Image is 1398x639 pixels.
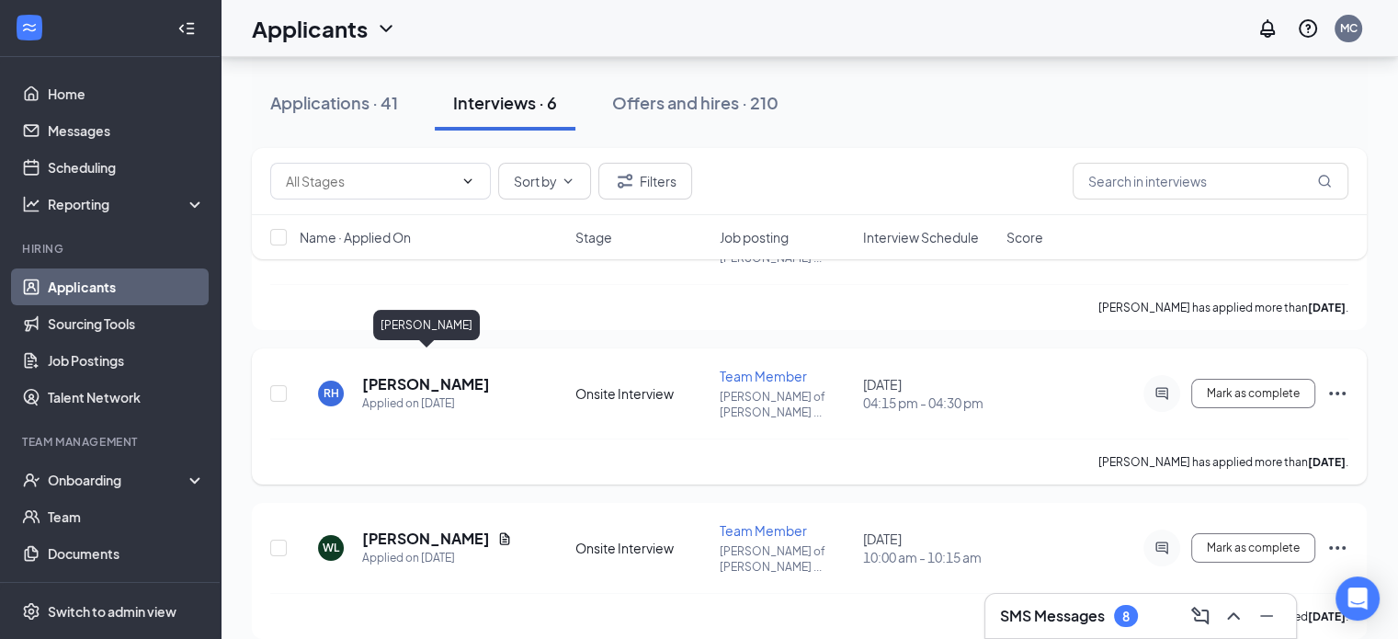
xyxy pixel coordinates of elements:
div: Onsite Interview [575,539,708,557]
button: ComposeMessage [1186,601,1215,631]
input: Search in interviews [1073,163,1348,200]
svg: ActiveChat [1151,386,1173,401]
a: Applicants [48,268,205,305]
span: 04:15 pm - 04:30 pm [863,394,995,412]
svg: ChevronDown [375,17,397,40]
h3: SMS Messages [1000,606,1105,626]
button: Filter Filters [598,163,692,200]
div: Interviews · 6 [453,91,557,114]
button: Sort byChevronDown [498,163,591,200]
span: Mark as complete [1207,542,1300,554]
p: [PERSON_NAME] of [PERSON_NAME] ... [720,543,852,575]
a: Surveys [48,572,205,609]
svg: ActiveChat [1151,541,1173,555]
div: [DATE] [863,530,995,566]
div: Onsite Interview [575,384,708,403]
a: Sourcing Tools [48,305,205,342]
span: Stage [575,228,612,246]
span: Team Member [720,522,807,539]
div: 8 [1122,609,1130,624]
svg: Analysis [22,195,40,213]
button: Mark as complete [1191,379,1315,408]
button: Mark as complete [1191,533,1315,563]
button: ChevronUp [1219,601,1248,631]
svg: Notifications [1256,17,1279,40]
svg: WorkstreamLogo [20,18,39,37]
div: Applied on [DATE] [362,549,512,567]
span: Team Member [720,368,807,384]
svg: Settings [22,602,40,621]
span: Name · Applied On [300,228,411,246]
svg: Ellipses [1326,537,1348,559]
span: Job posting [719,228,788,246]
div: [DATE] [863,375,995,412]
a: Scheduling [48,149,205,186]
p: [PERSON_NAME] has applied more than . [1098,300,1348,315]
a: Team [48,498,205,535]
span: Mark as complete [1207,387,1300,400]
svg: Collapse [177,19,196,38]
div: Switch to admin view [48,602,176,621]
svg: ChevronUp [1222,605,1245,627]
b: [DATE] [1308,610,1346,623]
div: Applications · 41 [270,91,398,114]
h5: [PERSON_NAME] [362,529,490,549]
input: All Stages [286,171,453,191]
span: Score [1006,228,1043,246]
a: Talent Network [48,379,205,416]
div: Open Intercom Messenger [1335,576,1380,621]
a: Home [48,75,205,112]
svg: QuestionInfo [1297,17,1319,40]
svg: ChevronDown [460,174,475,188]
b: [DATE] [1308,455,1346,469]
div: [PERSON_NAME] [373,310,480,340]
h1: Applicants [252,13,368,44]
svg: Minimize [1256,605,1278,627]
svg: Document [497,531,512,546]
div: Reporting [48,195,206,213]
div: Offers and hires · 210 [612,91,779,114]
svg: Ellipses [1326,382,1348,405]
button: Minimize [1252,601,1281,631]
b: [DATE] [1308,301,1346,314]
div: Hiring [22,241,201,257]
span: 10:00 am - 10:15 am [863,548,995,566]
p: [PERSON_NAME] of [PERSON_NAME] ... [720,389,852,420]
a: Job Postings [48,342,205,379]
svg: ComposeMessage [1189,605,1211,627]
div: Team Management [22,434,201,450]
span: Interview Schedule [863,228,979,246]
p: [PERSON_NAME] has applied more than . [1098,454,1348,470]
svg: MagnifyingGlass [1317,174,1332,188]
div: Applied on [DATE] [362,394,490,413]
svg: ChevronDown [561,174,575,188]
a: Messages [48,112,205,149]
a: Documents [48,535,205,572]
svg: UserCheck [22,471,40,489]
div: WL [323,540,339,555]
svg: Filter [614,170,636,192]
div: MC [1340,20,1358,36]
span: Sort by [514,175,557,188]
h5: [PERSON_NAME] [362,374,490,394]
div: RH [324,385,339,401]
div: Onboarding [48,471,189,489]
